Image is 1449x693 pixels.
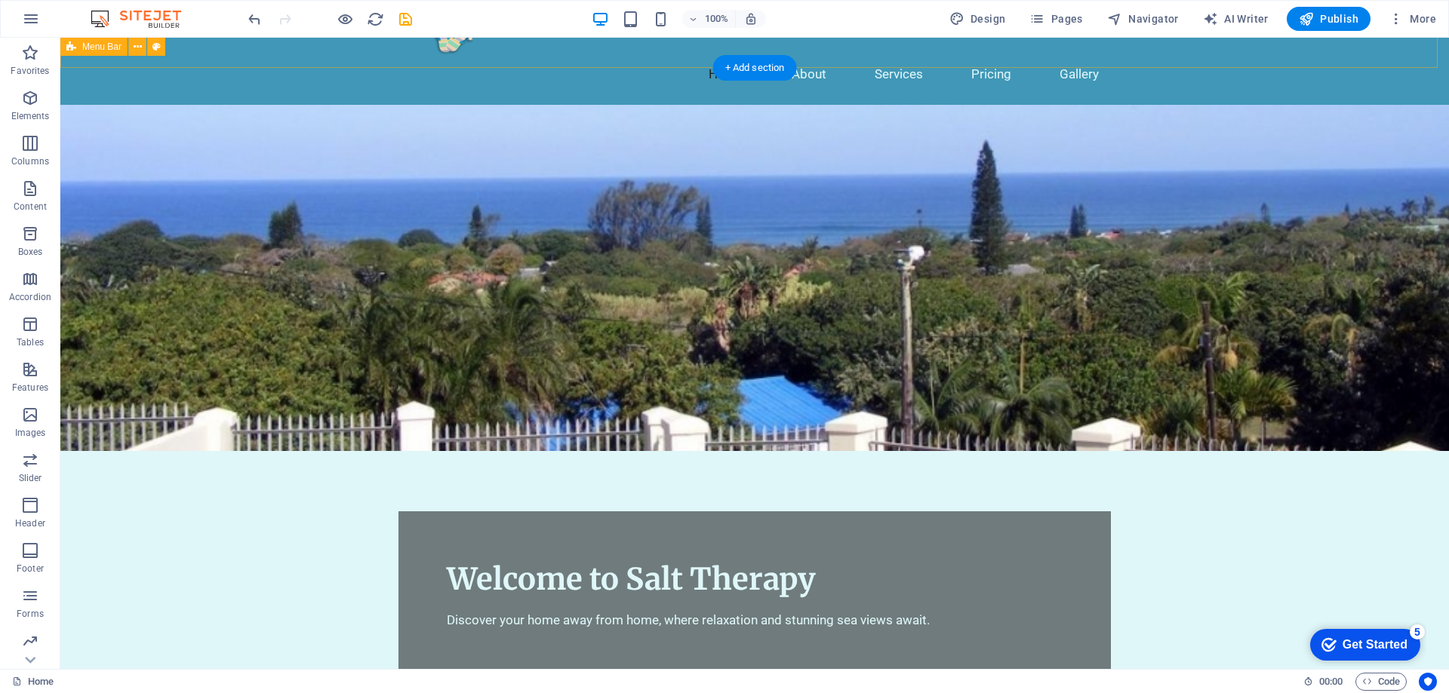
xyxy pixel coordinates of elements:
[366,10,384,28] button: reload
[8,8,118,39] div: Get Started 5 items remaining, 0% complete
[17,336,44,348] p: Tables
[949,11,1006,26] span: Design
[246,11,263,28] i: Undo: Change text (Ctrl+Z)
[1101,7,1185,31] button: Navigator
[1319,673,1343,691] span: 00 00
[14,201,47,213] p: Content
[396,10,414,28] button: save
[19,472,42,484] p: Slider
[108,3,123,18] div: 5
[943,7,1012,31] div: Design (Ctrl+Alt+Y)
[1107,11,1179,26] span: Navigator
[11,110,50,122] p: Elements
[11,155,49,167] p: Columns
[1303,673,1343,691] h6: Session time
[1023,7,1088,31] button: Pages
[744,12,758,26] i: On resize automatically adjust zoom level to fit chosen device.
[943,7,1012,31] button: Design
[41,17,106,30] div: Get Started
[11,65,49,77] p: Favorites
[1029,11,1082,26] span: Pages
[15,427,46,439] p: Images
[17,563,44,575] p: Footer
[15,517,45,529] p: Header
[1355,673,1407,691] button: Code
[1197,7,1275,31] button: AI Writer
[12,673,54,691] a: Click to cancel selection. Double-click to open Pages
[682,10,736,28] button: 100%
[82,42,122,51] span: Menu Bar
[9,291,51,303] p: Accordion
[1330,676,1332,687] span: :
[397,11,414,28] i: Save (Ctrl+S)
[1203,11,1269,26] span: AI Writer
[336,10,354,28] button: Click here to leave preview mode and continue editing
[1383,7,1442,31] button: More
[1362,673,1400,691] span: Code
[1419,673,1437,691] button: Usercentrics
[245,10,263,28] button: undo
[17,608,44,620] p: Forms
[713,55,797,81] div: + Add section
[367,11,384,28] i: Reload page
[1389,11,1436,26] span: More
[18,246,43,258] p: Boxes
[12,382,48,394] p: Features
[1287,7,1371,31] button: Publish
[87,10,200,28] img: Editor Logo
[1299,11,1358,26] span: Publish
[705,10,729,28] h6: 100%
